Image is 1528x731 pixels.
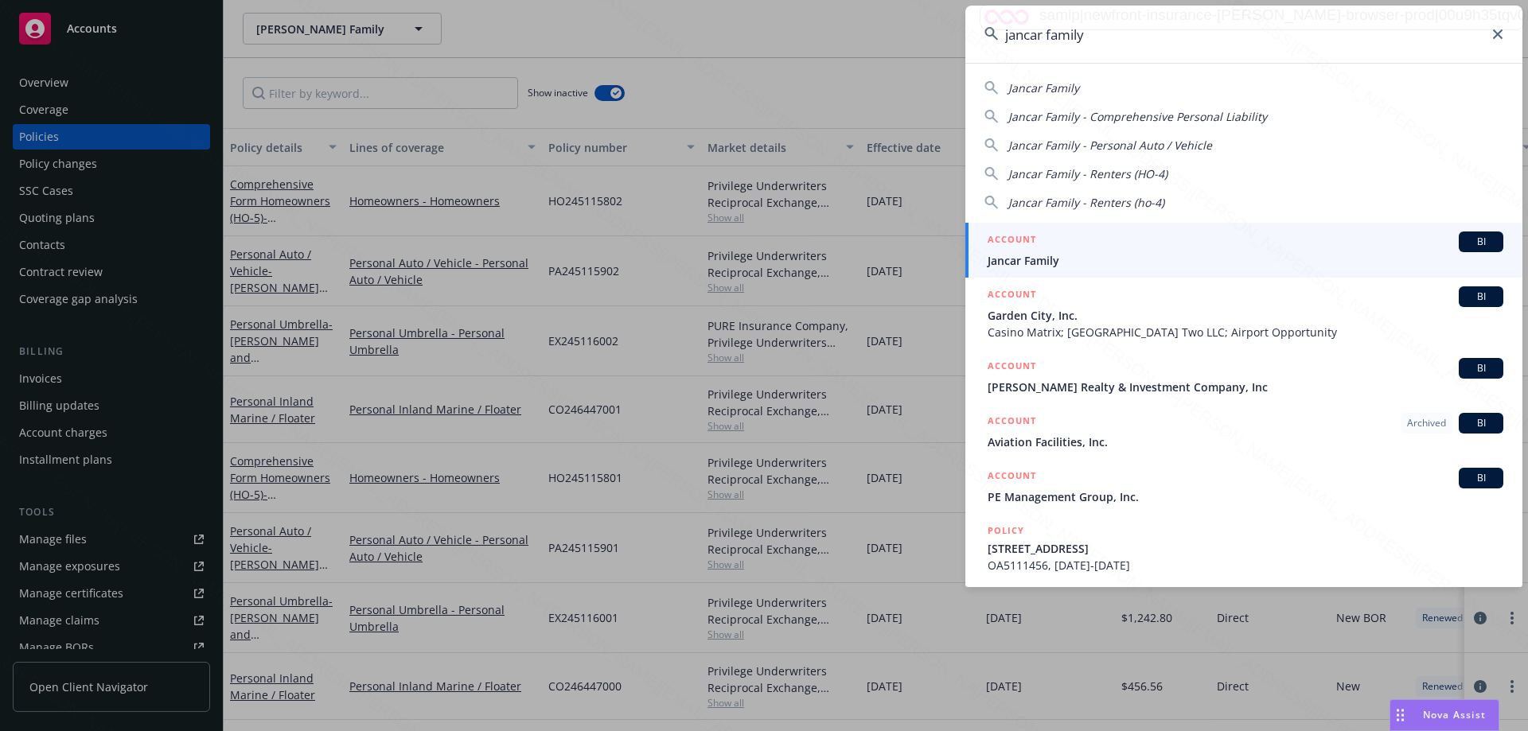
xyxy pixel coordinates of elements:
h5: ACCOUNT [988,413,1036,432]
span: BI [1465,361,1497,375]
span: Jancar Family - Personal Auto / Vehicle [1008,138,1212,153]
button: Nova Assist [1390,699,1499,731]
span: Nova Assist [1423,708,1486,721]
span: Jancar Family [988,252,1503,269]
span: Jancar Family - Renters (ho-4) [1008,195,1164,210]
a: ACCOUNTBI[PERSON_NAME] Realty & Investment Company, Inc [965,349,1522,404]
h5: ACCOUNT [988,231,1036,251]
h5: ACCOUNT [988,358,1036,377]
span: BI [1465,290,1497,304]
span: Casino Matrix; [GEOGRAPHIC_DATA] Two LLC; Airport Opportunity [988,324,1503,340]
span: Garden City, Inc. [988,307,1503,324]
div: Drag to move [1390,700,1410,730]
span: PE Management Group, Inc. [988,488,1503,505]
span: [STREET_ADDRESS] [988,540,1503,557]
a: POLICY[STREET_ADDRESS]OA5111456, [DATE]-[DATE] [965,514,1522,582]
a: ACCOUNTBIGarden City, Inc.Casino Matrix; [GEOGRAPHIC_DATA] Two LLC; Airport Opportunity [965,278,1522,349]
span: OA5111456, [DATE]-[DATE] [988,557,1503,574]
span: BI [1465,471,1497,485]
h5: ACCOUNT [988,468,1036,487]
span: Aviation Facilities, Inc. [988,434,1503,450]
span: Jancar Family - Comprehensive Personal Liability [1008,109,1267,124]
input: Search... [965,6,1522,63]
h5: POLICY [988,523,1024,539]
a: ACCOUNTBIJancar Family [965,223,1522,278]
h5: ACCOUNT [988,286,1036,305]
span: Jancar Family [1008,80,1079,95]
a: ACCOUNTArchivedBIAviation Facilities, Inc. [965,404,1522,459]
span: [PERSON_NAME] Realty & Investment Company, Inc [988,379,1503,395]
a: ACCOUNTBIPE Management Group, Inc. [965,459,1522,514]
span: Jancar Family - Renters (HO-4) [1008,166,1167,181]
span: BI [1465,416,1497,430]
span: Archived [1407,416,1446,430]
span: BI [1465,235,1497,249]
